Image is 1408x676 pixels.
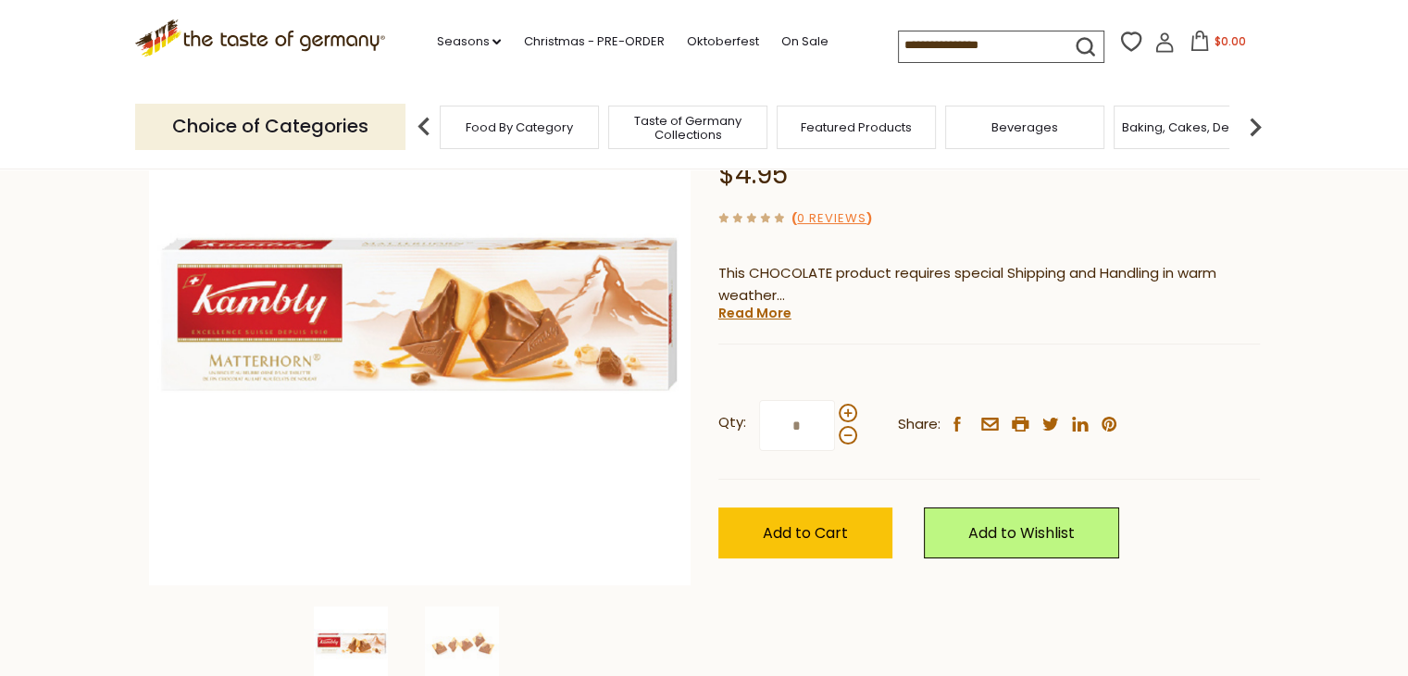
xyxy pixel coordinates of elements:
[718,262,1260,308] p: This CHOCOLATE product requires special Shipping and Handling in warm weather
[718,156,788,193] span: $4.95
[135,104,405,149] p: Choice of Categories
[924,507,1119,558] a: Add to Wishlist
[1237,108,1274,145] img: next arrow
[1214,33,1245,49] span: $0.00
[991,120,1058,134] a: Beverages
[763,522,848,544] span: Add to Cart
[801,120,912,134] a: Featured Products
[780,31,828,52] a: On Sale
[436,31,501,52] a: Seasons
[149,44,691,585] img: Kambly Matterhorn Cookie Box
[614,114,762,142] a: Taste of Germany Collections
[791,209,872,227] span: ( )
[466,120,573,134] a: Food By Category
[718,507,892,558] button: Add to Cart
[759,400,835,451] input: Qty:
[1122,120,1265,134] a: Baking, Cakes, Desserts
[797,209,866,229] a: 0 Reviews
[523,31,664,52] a: Christmas - PRE-ORDER
[1178,31,1257,58] button: $0.00
[405,108,442,145] img: previous arrow
[898,413,941,436] span: Share:
[686,31,758,52] a: Oktoberfest
[718,411,746,434] strong: Qty:
[718,304,791,322] a: Read More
